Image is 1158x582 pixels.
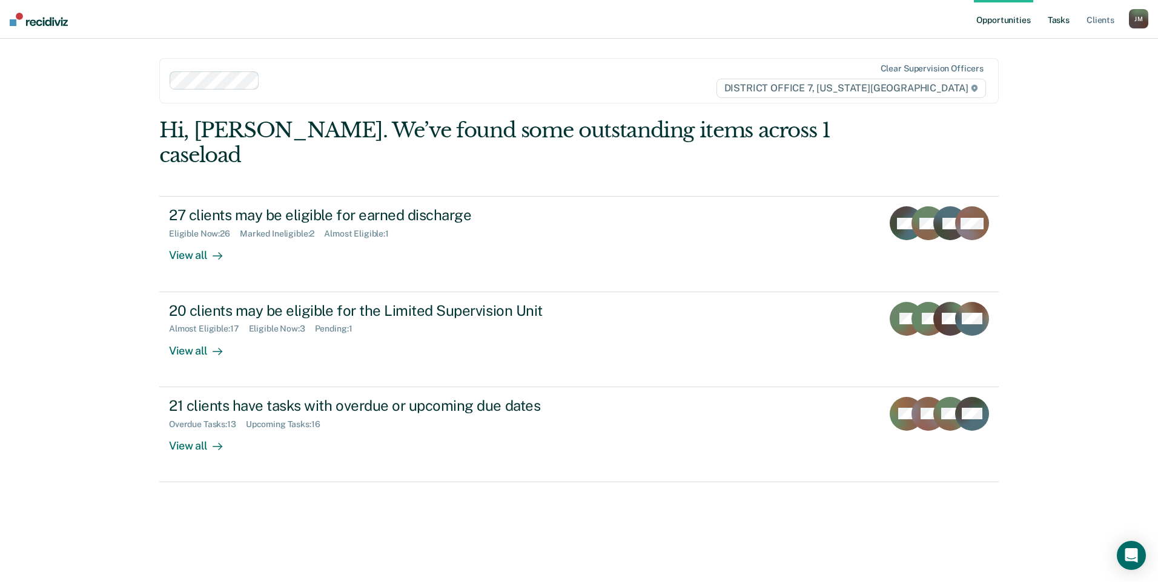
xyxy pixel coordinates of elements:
[169,324,249,334] div: Almost Eligible : 17
[249,324,315,334] div: Eligible Now : 3
[169,429,237,453] div: View all
[169,302,594,319] div: 20 clients may be eligible for the Limited Supervision Unit
[881,64,984,74] div: Clear supervision officers
[169,239,237,263] div: View all
[315,324,362,334] div: Pending : 1
[169,397,594,414] div: 21 clients have tasks with overdue or upcoming due dates
[169,206,594,224] div: 27 clients may be eligible for earned discharge
[169,419,246,430] div: Overdue Tasks : 13
[324,229,399,239] div: Almost Eligible : 1
[159,196,999,292] a: 27 clients may be eligible for earned dischargeEligible Now:26Marked Ineligible:2Almost Eligible:...
[169,229,240,239] div: Eligible Now : 26
[1129,9,1148,28] button: JM
[159,118,831,168] div: Hi, [PERSON_NAME]. We’ve found some outstanding items across 1 caseload
[159,292,999,387] a: 20 clients may be eligible for the Limited Supervision UnitAlmost Eligible:17Eligible Now:3Pendin...
[240,229,324,239] div: Marked Ineligible : 2
[159,387,999,482] a: 21 clients have tasks with overdue or upcoming due datesOverdue Tasks:13Upcoming Tasks:16View all
[10,13,68,26] img: Recidiviz
[246,419,330,430] div: Upcoming Tasks : 16
[169,334,237,358] div: View all
[1129,9,1148,28] div: J M
[716,79,986,98] span: DISTRICT OFFICE 7, [US_STATE][GEOGRAPHIC_DATA]
[1117,541,1146,570] div: Open Intercom Messenger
